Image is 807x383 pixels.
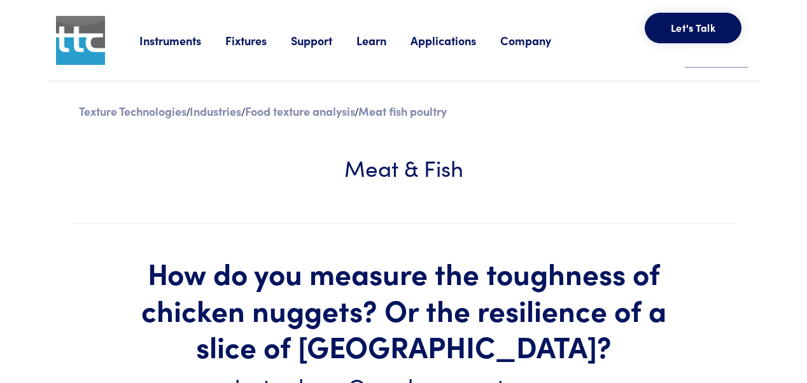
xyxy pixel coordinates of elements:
[79,103,186,119] a: Texture Technologies
[190,103,241,119] a: Industries
[645,13,741,43] button: Let's Talk
[71,102,736,121] div: / / /
[56,16,105,65] img: ttc_logo_1x1_v1.0.png
[356,32,411,48] a: Learn
[225,32,291,48] a: Fixtures
[411,32,500,48] a: Applications
[500,32,575,48] a: Company
[109,151,698,183] h3: Meat & Fish
[291,32,356,48] a: Support
[109,254,698,365] h1: How do you measure the toughness of chicken nuggets? Or the resilience of a slice of [GEOGRAPHIC_...
[139,32,225,48] a: Instruments
[358,103,447,119] p: Meat fish poultry
[245,103,355,119] a: Food texture analysis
